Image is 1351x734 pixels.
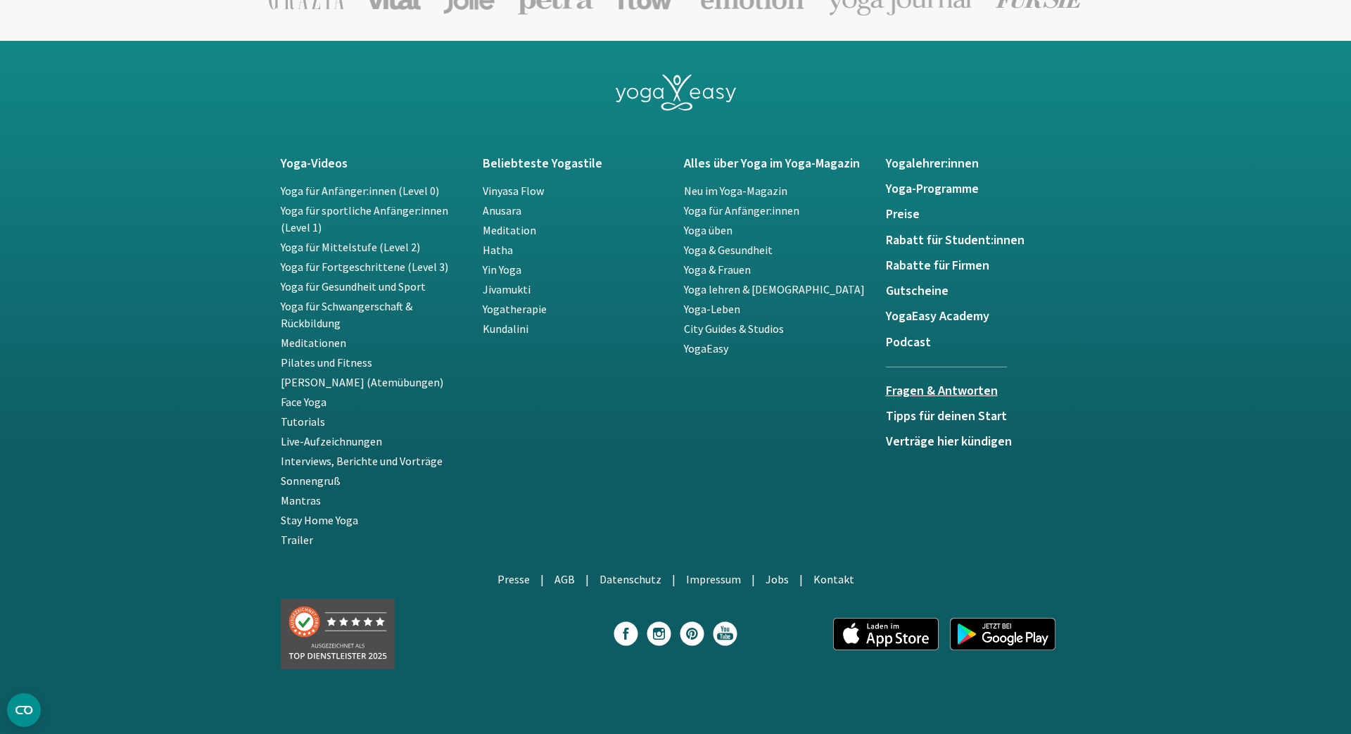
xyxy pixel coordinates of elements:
[281,184,439,198] a: Yoga für Anfänger:innen (Level 0)
[886,410,1071,424] a: Tipps für deinen Start
[684,262,751,277] a: Yoga & Frauen
[483,243,513,257] a: Hatha
[554,572,575,586] a: AGB
[886,367,1007,410] a: Fragen & Antworten
[281,415,325,429] a: Tutorials
[684,184,787,198] a: Neu im Yoga-Magazin
[813,572,854,586] a: Kontakt
[684,322,784,336] a: City Guides & Studios
[886,284,1071,298] a: Gutscheine
[483,223,536,237] a: Meditation
[281,299,412,330] a: Yoga für Schwangerschaft & Rückbildung
[684,243,773,257] a: Yoga & Gesundheit
[7,693,41,727] button: CMP-Widget öffnen
[281,493,321,507] a: Mantras
[483,302,547,316] a: Yogatherapie
[281,533,313,547] a: Trailer
[684,282,865,296] a: Yoga lehren & [DEMOGRAPHIC_DATA]
[684,157,869,171] a: Alles über Yoga im Yoga-Magazin
[281,599,395,669] img: Top Dienstleister 2025
[281,513,358,527] a: Stay Home Yoga
[497,572,530,586] a: Presse
[766,572,789,586] a: Jobs
[483,184,544,198] a: Vinyasa Flow
[281,434,382,448] a: Live-Aufzeichnungen
[684,203,799,217] a: Yoga für Anfänger:innen
[483,322,528,336] a: Kundalini
[886,435,1071,449] a: Verträge hier kündigen
[281,203,448,234] a: Yoga für sportliche Anfänger:innen (Level 1)
[886,384,1007,398] h5: Fragen & Antworten
[751,571,755,588] li: |
[799,571,803,588] li: |
[281,375,443,389] a: [PERSON_NAME] (Atemübungen)
[684,302,740,316] a: Yoga-Leben
[281,355,372,369] a: Pilates und Fitness
[886,157,1071,171] a: Yogalehrer:innen
[281,395,326,409] a: Face Yoga
[281,454,443,468] a: Interviews, Berichte und Vorträge
[483,157,668,171] a: Beliebteste Yogastile
[684,341,728,355] a: YogaEasy
[886,259,1071,273] a: Rabatte für Firmen
[950,618,1055,650] img: app_googleplay_de.png
[886,310,1071,324] a: YogaEasy Academy
[686,572,741,586] a: Impressum
[483,282,531,296] a: Jivamukti
[281,474,341,488] a: Sonnengruß
[585,571,589,588] li: |
[281,240,420,254] a: Yoga für Mittelstufe (Level 2)
[600,572,661,586] a: Datenschutz
[886,208,1071,222] a: Preise
[281,157,466,171] a: Yoga-Videos
[672,571,675,588] li: |
[886,182,1071,196] a: Yoga-Programme
[281,279,426,293] a: Yoga für Gesundheit und Sport
[483,203,521,217] a: Anusara
[540,571,544,588] li: |
[886,234,1071,248] a: Rabatt für Student:innen
[483,262,521,277] a: Yin Yoga
[281,336,346,350] a: Meditationen
[833,618,939,650] img: app_appstore_de.png
[281,260,448,274] a: Yoga für Fortgeschrittene (Level 3)
[684,223,732,237] a: Yoga üben
[886,336,1071,350] a: Podcast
